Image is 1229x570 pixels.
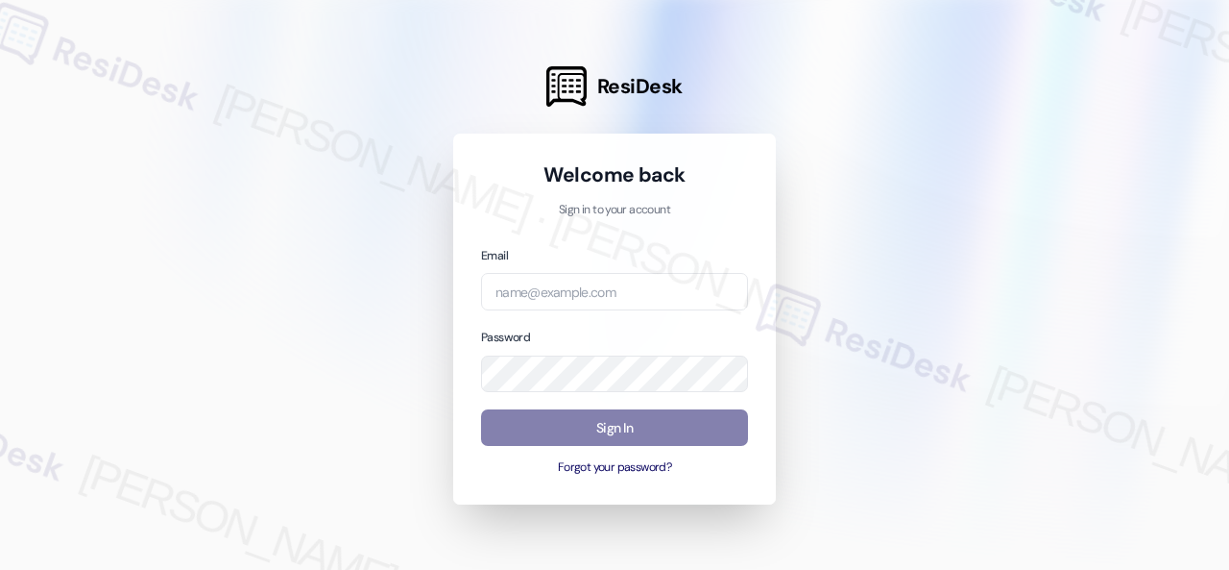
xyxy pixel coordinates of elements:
input: name@example.com [481,273,748,310]
h1: Welcome back [481,161,748,188]
button: Forgot your password? [481,459,748,477]
span: ResiDesk [597,73,683,100]
button: Sign In [481,409,748,447]
img: ResiDesk Logo [546,66,587,107]
label: Email [481,248,508,263]
label: Password [481,330,530,345]
p: Sign in to your account [481,202,748,219]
